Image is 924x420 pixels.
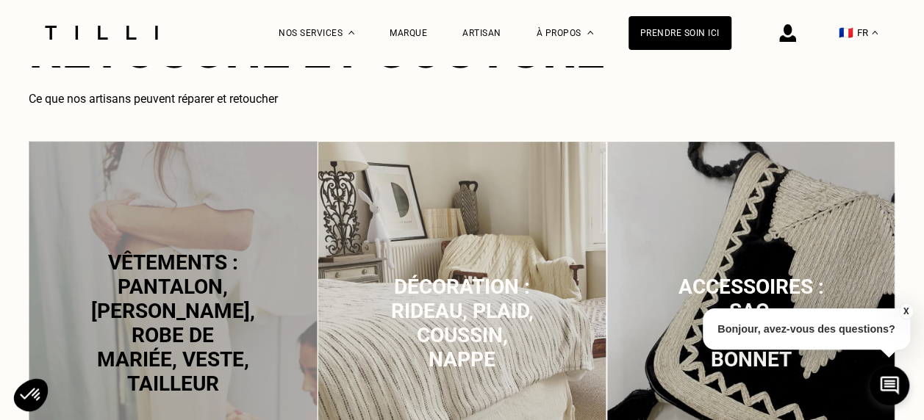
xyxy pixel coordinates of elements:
p: Bonjour, avez-vous des questions? [703,308,910,350]
a: Artisan [462,28,501,38]
a: Marque [390,28,427,38]
img: Menu déroulant à propos [587,31,593,35]
h3: Ce que nos artisans peuvent réparer et retoucher [29,92,896,106]
a: Prendre soin ici [628,16,731,50]
img: Logo du service de couturière Tilli [40,26,163,40]
span: Accessoires : sac, écharpe, bonnet [678,275,824,372]
span: Décoration : rideau, plaid, coussin, nappe [390,275,533,372]
img: icône connexion [779,24,796,42]
img: Menu déroulant [348,31,354,35]
span: 🇫🇷 [839,26,853,40]
img: menu déroulant [872,31,878,35]
button: X [898,303,913,319]
span: Vêtements : pantalon, [PERSON_NAME], robe de mariée, veste, tailleur [91,250,255,396]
